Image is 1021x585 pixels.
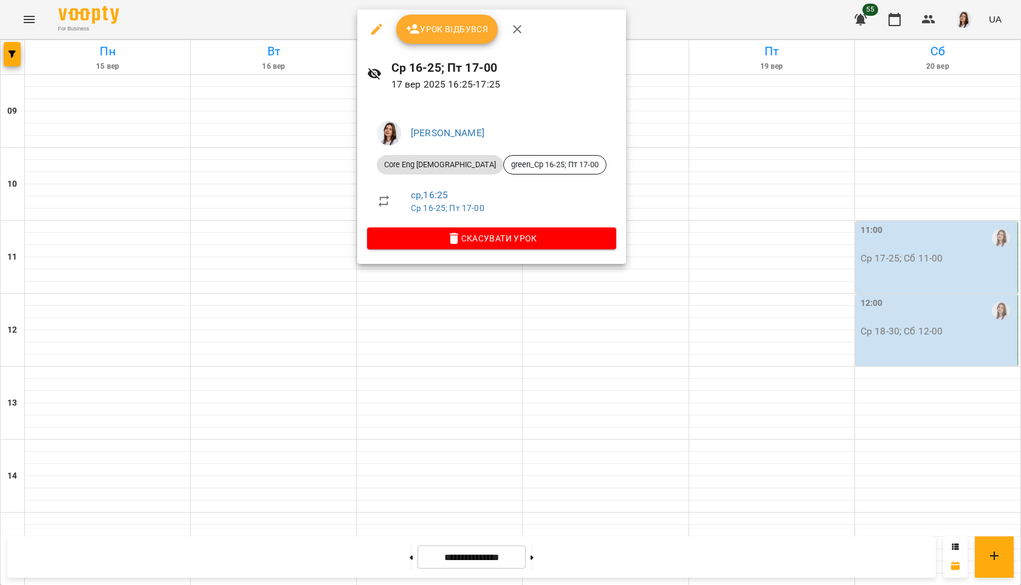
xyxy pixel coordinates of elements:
[504,159,606,170] span: green_Ср 16-25; Пт 17-00
[411,203,484,213] a: Ср 16-25; Пт 17-00
[503,155,607,175] div: green_Ср 16-25; Пт 17-00
[377,159,503,170] span: Core Eng [DEMOGRAPHIC_DATA]
[391,58,616,77] h6: Ср 16-25; Пт 17-00
[396,15,498,44] button: Урок відбувся
[377,231,607,246] span: Скасувати Урок
[411,127,484,139] a: [PERSON_NAME]
[411,189,448,201] a: ср , 16:25
[367,227,616,249] button: Скасувати Урок
[391,77,616,92] p: 17 вер 2025 16:25 - 17:25
[377,121,401,145] img: 254062d7435ce010e47df81fbdad6a99.jpg
[406,22,489,36] span: Урок відбувся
